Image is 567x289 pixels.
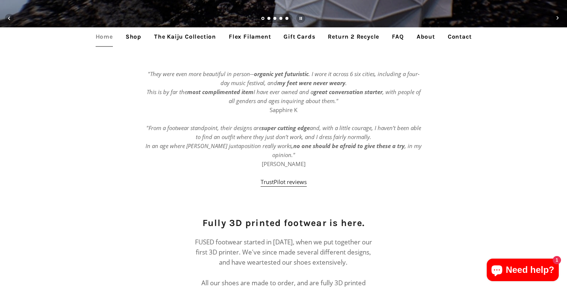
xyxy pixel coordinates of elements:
[220,70,420,87] em: . I wore it across 6 six cities, including a four-day music festival, and
[145,69,422,186] p: Sapphire K [PERSON_NAME]
[145,124,421,150] em: and, with a little courage, I haven’t been able to find an outfit where they just don’t work, and...
[313,88,382,96] strong: great conversation starter
[278,27,321,46] a: Gift Cards
[90,27,118,46] a: Home
[187,88,253,96] strong: most complimented item
[322,27,385,46] a: Return 2 Recycle
[277,79,345,87] strong: my feet were never weary
[120,27,147,46] a: Shop
[229,88,421,105] em: , with people of all genders and ages inquiring about them."
[267,17,271,21] a: Load slide 2
[223,27,276,46] a: Flex Filament
[253,88,313,96] em: I have ever owned and a
[193,216,374,229] h2: Fully 3D printed footwear is here.
[411,27,441,46] a: About
[261,124,310,132] strong: super cutting edge
[261,178,307,187] a: TrustPilot reviews
[293,142,405,150] strong: no one should be afraid to give these a try
[146,124,261,132] em: "From a footwear standpoint, their designs are
[261,17,265,21] a: Slide 1, current
[148,70,254,78] em: "They were even more beautiful in person--
[273,17,277,21] a: Load slide 3
[279,17,283,21] a: Load slide 4
[442,27,477,46] a: Contact
[549,10,566,27] button: Next slide
[285,17,289,21] a: Load slide 5
[484,259,561,283] inbox-online-store-chat: Shopify online store chat
[292,10,309,27] button: Pause slideshow
[148,27,222,46] a: The Kaiju Collection
[1,10,18,27] button: Previous slide
[254,70,309,78] strong: organic yet futuristic
[386,27,409,46] a: FAQ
